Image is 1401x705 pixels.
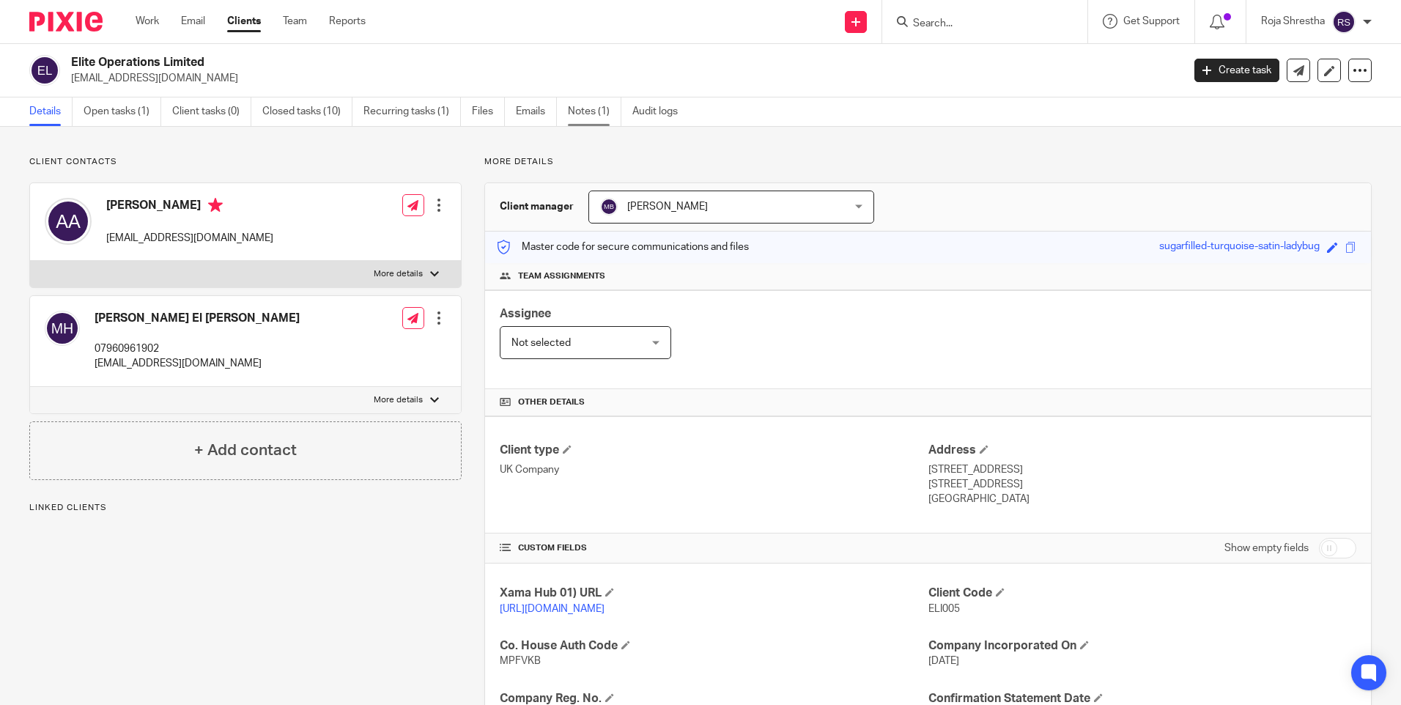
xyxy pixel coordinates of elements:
img: svg%3E [45,198,92,245]
span: Not selected [511,338,571,348]
h2: Elite Operations Limited [71,55,952,70]
input: Search [912,18,1043,31]
label: Show empty fields [1224,541,1309,555]
span: [PERSON_NAME] [627,202,708,212]
span: ELI005 [928,604,960,614]
h4: Address [928,443,1356,458]
h4: Client type [500,443,928,458]
a: Emails [516,97,557,126]
h4: CUSTOM FIELDS [500,542,928,554]
p: Master code for secure communications and files [496,240,749,254]
a: Notes (1) [568,97,621,126]
p: [STREET_ADDRESS] [928,477,1356,492]
i: Primary [208,198,223,213]
img: svg%3E [29,55,60,86]
span: MPFVKB [500,656,541,666]
p: Client contacts [29,156,462,168]
p: [GEOGRAPHIC_DATA] [928,492,1356,506]
a: Reports [329,14,366,29]
a: Work [136,14,159,29]
img: svg%3E [1332,10,1356,34]
p: Roja Shrestha [1261,14,1325,29]
a: Open tasks (1) [84,97,161,126]
span: Other details [518,396,585,408]
h3: Client manager [500,199,574,214]
span: Team assignments [518,270,605,282]
span: Get Support [1123,16,1180,26]
p: More details [484,156,1372,168]
h4: Xama Hub 01) URL [500,586,928,601]
a: [URL][DOMAIN_NAME] [500,604,605,614]
a: Client tasks (0) [172,97,251,126]
p: 07960961902 [95,342,300,356]
a: Email [181,14,205,29]
img: Pixie [29,12,103,32]
a: Details [29,97,73,126]
p: UK Company [500,462,928,477]
img: svg%3E [45,311,80,346]
h4: [PERSON_NAME] El [PERSON_NAME] [95,311,300,326]
a: Audit logs [632,97,689,126]
a: Files [472,97,505,126]
a: Clients [227,14,261,29]
div: sugarfilled-turquoise-satin-ladybug [1159,239,1320,256]
a: Recurring tasks (1) [363,97,461,126]
img: svg%3E [600,198,618,215]
p: [STREET_ADDRESS] [928,462,1356,477]
h4: Company Incorporated On [928,638,1356,654]
p: [EMAIL_ADDRESS][DOMAIN_NAME] [106,231,273,246]
a: Team [283,14,307,29]
p: [EMAIL_ADDRESS][DOMAIN_NAME] [95,356,300,371]
span: [DATE] [928,656,959,666]
h4: [PERSON_NAME] [106,198,273,216]
h4: Co. House Auth Code [500,638,928,654]
h4: + Add contact [194,439,297,462]
a: Create task [1194,59,1279,82]
p: More details [374,268,423,280]
p: [EMAIL_ADDRESS][DOMAIN_NAME] [71,71,1172,86]
p: More details [374,394,423,406]
h4: Client Code [928,586,1356,601]
p: Linked clients [29,502,462,514]
a: Closed tasks (10) [262,97,352,126]
span: Assignee [500,308,551,320]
